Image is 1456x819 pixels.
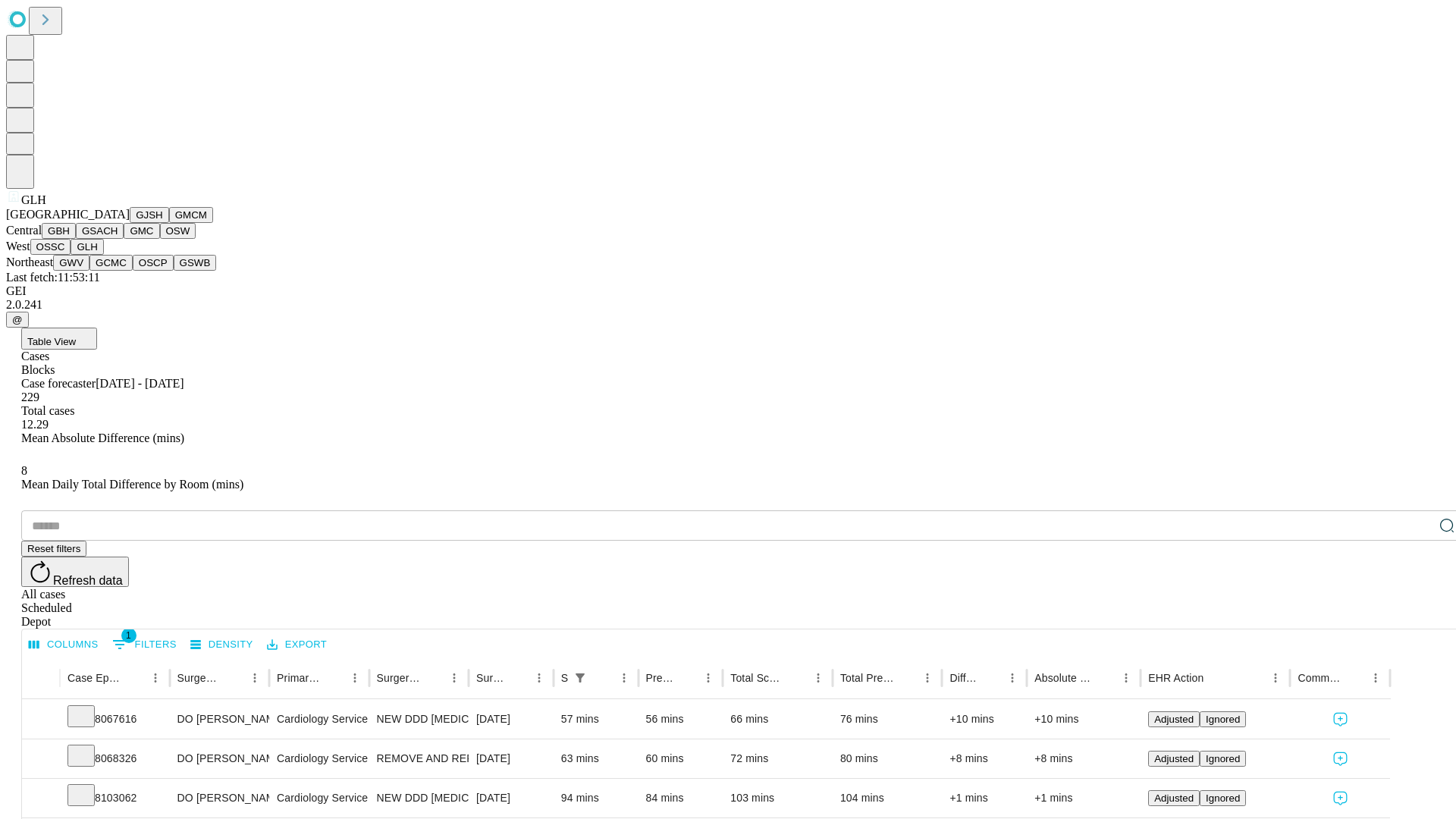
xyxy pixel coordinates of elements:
[1094,667,1116,689] button: Sort
[124,667,145,689] button: Sort
[89,255,133,271] button: GCMC
[67,739,162,778] div: 8068326
[6,298,1450,312] div: 2.0.241
[1034,700,1133,739] div: +10 mins
[187,633,257,657] button: Density
[1148,672,1203,684] div: EHR Action
[917,667,938,689] button: Menu
[1200,790,1246,806] button: Ignored
[130,207,169,223] button: GJSH
[21,328,97,350] button: Table View
[177,779,262,817] div: DO [PERSON_NAME] [PERSON_NAME]
[507,667,529,689] button: Sort
[613,667,635,689] button: Menu
[6,224,42,237] span: Central
[1148,711,1200,727] button: Adjusted
[21,557,129,587] button: Refresh data
[561,672,568,684] div: Scheduled In Room Duration
[53,574,123,587] span: Refresh data
[6,312,29,328] button: @
[30,239,71,255] button: OSSC
[133,255,174,271] button: OSCP
[377,700,461,739] div: NEW DDD [MEDICAL_DATA] GENERATOR ONLY
[840,672,895,684] div: Total Predicted Duration
[1154,714,1194,725] span: Adjusted
[646,700,716,739] div: 56 mins
[1002,667,1023,689] button: Menu
[840,700,935,739] div: 76 mins
[6,284,1450,298] div: GEI
[476,672,506,684] div: Surgery Date
[476,739,546,778] div: [DATE]
[646,739,716,778] div: 60 mins
[25,633,102,657] button: Select columns
[949,739,1019,778] div: +8 mins
[1154,753,1194,764] span: Adjusted
[30,786,52,812] button: Expand
[6,208,130,221] span: [GEOGRAPHIC_DATA]
[277,700,361,739] div: Cardiology Service
[27,543,80,554] span: Reset filters
[592,667,613,689] button: Sort
[21,478,243,491] span: Mean Daily Total Difference by Room (mins)
[67,672,122,684] div: Case Epic Id
[646,672,676,684] div: Predicted In Room Duration
[67,700,162,739] div: 8067616
[174,255,217,271] button: GSWB
[422,667,444,689] button: Sort
[840,739,935,778] div: 80 mins
[277,672,321,684] div: Primary Service
[476,700,546,739] div: [DATE]
[1034,779,1133,817] div: +1 mins
[1034,672,1093,684] div: Absolute Difference
[949,700,1019,739] div: +10 mins
[1200,711,1246,727] button: Ignored
[27,336,76,347] span: Table View
[840,779,935,817] div: 104 mins
[1154,792,1194,804] span: Adjusted
[1148,790,1200,806] button: Adjusted
[561,700,631,739] div: 57 mins
[561,779,631,817] div: 94 mins
[108,632,180,657] button: Show filters
[124,223,159,239] button: GMC
[145,667,166,689] button: Menu
[76,223,124,239] button: GSACH
[1298,672,1341,684] div: Comments
[12,314,23,325] span: @
[177,672,221,684] div: Surgeon Name
[730,672,785,684] div: Total Scheduled Duration
[21,541,86,557] button: Reset filters
[561,739,631,778] div: 63 mins
[30,707,52,733] button: Expand
[169,207,213,223] button: GMCM
[6,240,30,253] span: West
[1206,753,1240,764] span: Ignored
[160,223,196,239] button: OSW
[1265,667,1286,689] button: Menu
[21,377,96,390] span: Case forecaster
[377,739,461,778] div: REMOVE AND REPLACE INTERNAL CARDIAC [MEDICAL_DATA], MULTIPEL LEAD
[6,256,53,268] span: Northeast
[223,667,244,689] button: Sort
[646,779,716,817] div: 84 mins
[377,779,461,817] div: NEW DDD [MEDICAL_DATA] IMPLANT
[21,193,46,206] span: GLH
[529,667,550,689] button: Menu
[323,667,344,689] button: Sort
[377,672,421,684] div: Surgery Name
[444,667,465,689] button: Menu
[6,271,100,284] span: Last fetch: 11:53:11
[476,779,546,817] div: [DATE]
[344,667,366,689] button: Menu
[730,779,825,817] div: 103 mins
[570,667,591,689] div: 1 active filter
[30,746,52,773] button: Expand
[96,377,184,390] span: [DATE] - [DATE]
[1148,751,1200,767] button: Adjusted
[42,223,76,239] button: GBH
[730,700,825,739] div: 66 mins
[21,464,27,477] span: 8
[1344,667,1365,689] button: Sort
[67,779,162,817] div: 8103062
